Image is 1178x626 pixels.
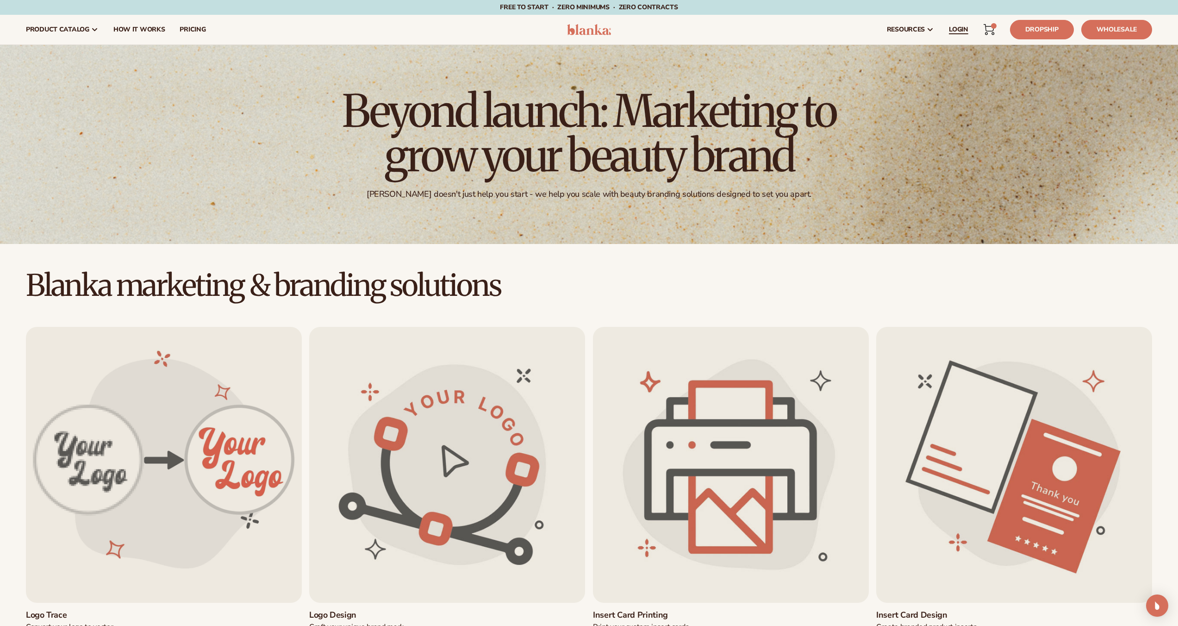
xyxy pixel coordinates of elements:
[949,26,968,33] span: LOGIN
[593,610,869,620] a: Insert card printing
[180,26,206,33] span: pricing
[309,610,585,620] a: Logo design
[26,26,89,33] span: product catalog
[172,15,213,44] a: pricing
[106,15,173,44] a: How It Works
[1081,20,1152,39] a: Wholesale
[1146,595,1168,617] div: Open Intercom Messenger
[335,89,844,178] h1: Beyond launch: Marketing to grow your beauty brand
[113,26,165,33] span: How It Works
[879,15,941,44] a: resources
[887,26,925,33] span: resources
[26,610,302,620] a: Logo trace
[941,15,976,44] a: LOGIN
[567,24,611,35] img: logo
[19,15,106,44] a: product catalog
[993,23,994,29] span: 1
[876,610,1152,620] a: Insert card design
[500,3,678,12] span: Free to start · ZERO minimums · ZERO contracts
[1010,20,1074,39] a: Dropship
[367,189,811,200] div: [PERSON_NAME] doesn't just help you start - we help you scale with beauty branding solutions desi...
